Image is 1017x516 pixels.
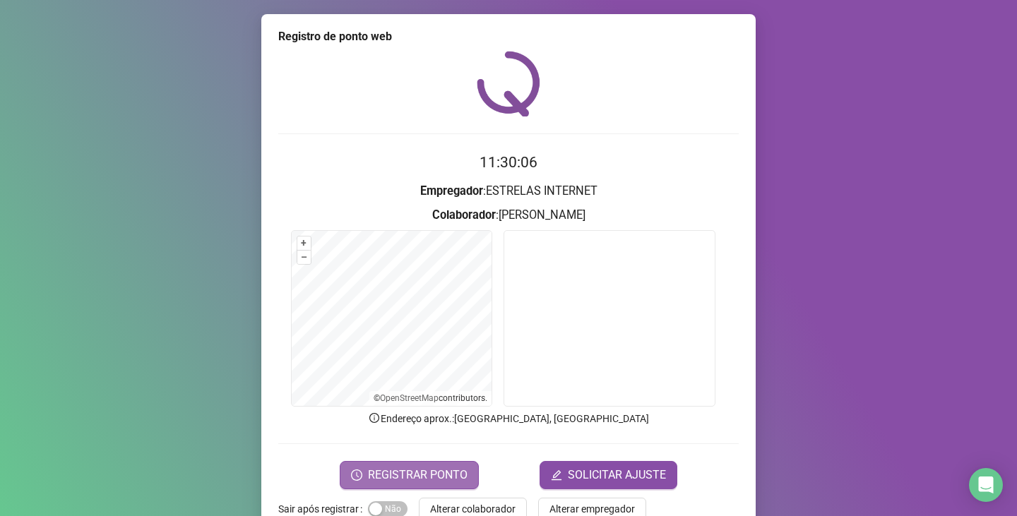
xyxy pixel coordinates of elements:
span: info-circle [368,412,381,424]
li: © contributors. [374,393,487,403]
time: 11:30:06 [480,154,537,171]
button: editSOLICITAR AJUSTE [540,461,677,489]
h3: : [PERSON_NAME] [278,206,739,224]
div: Open Intercom Messenger [969,468,1003,502]
button: – [297,251,311,264]
a: OpenStreetMap [380,393,439,403]
img: QRPoint [477,51,540,116]
div: Registro de ponto web [278,28,739,45]
strong: Colaborador [432,208,496,222]
strong: Empregador [420,184,483,198]
span: REGISTRAR PONTO [368,467,468,484]
button: REGISTRAR PONTO [340,461,479,489]
button: + [297,236,311,250]
span: edit [551,469,562,481]
h3: : ESTRELAS INTERNET [278,182,739,200]
p: Endereço aprox. : [GEOGRAPHIC_DATA], [GEOGRAPHIC_DATA] [278,411,739,426]
span: clock-circle [351,469,362,481]
span: SOLICITAR AJUSTE [568,467,666,484]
